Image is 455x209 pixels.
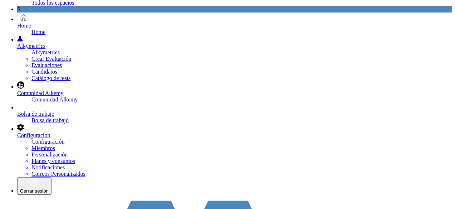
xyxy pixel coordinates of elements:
[31,49,60,55] span: Alkymetrics
[31,158,75,164] a: Planes y consumos
[31,171,85,177] a: Correos Personalizados
[17,23,31,29] span: Home
[17,43,45,49] span: Alkymetrics
[31,117,69,123] span: Bolsa de trabajo
[31,56,72,62] a: Crear Evaluación
[31,75,70,81] a: Catálogo de tests
[17,6,21,12] span: R
[31,29,45,35] span: Home
[17,90,63,96] span: Comunidad Alkemy
[31,164,65,170] a: Notificaciones
[31,62,62,68] a: Evaluaciones
[20,188,49,194] span: Cerrar sesión
[31,69,57,75] a: Candidatos
[17,132,50,138] span: Configuración
[31,145,55,151] a: Miembros
[31,96,78,103] span: Comunidad Alkemy
[17,111,54,117] span: Bolsa de trabajo
[31,139,64,145] span: Configuración
[17,177,52,195] button: Cerrar sesión
[31,151,68,158] a: Personalización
